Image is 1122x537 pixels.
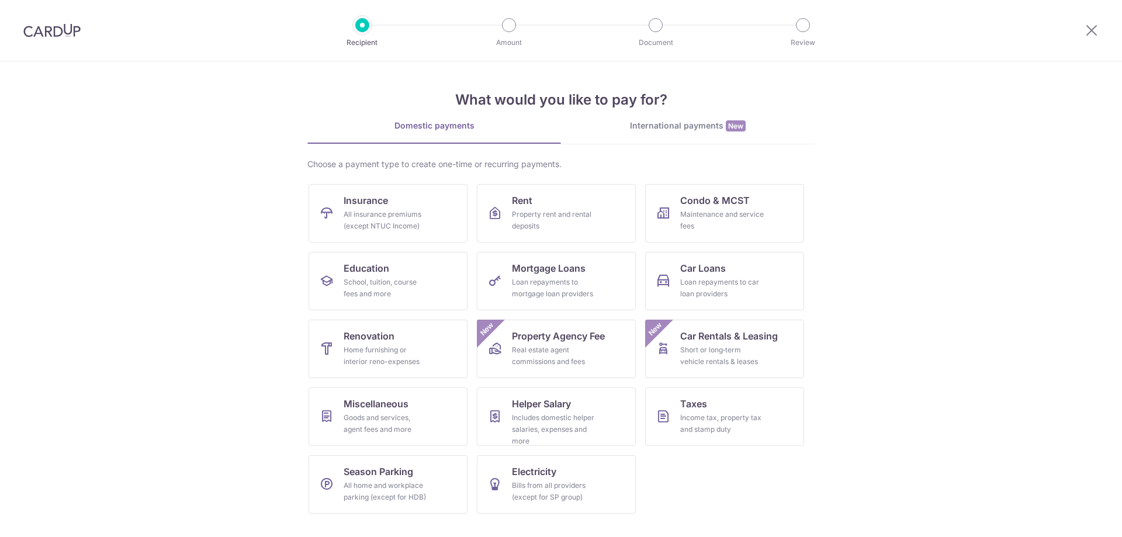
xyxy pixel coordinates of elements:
[477,455,636,514] a: ElectricityBills from all providers (except for SP group)
[561,120,815,132] div: International payments
[344,209,428,232] div: All insurance premiums (except NTUC Income)
[344,397,408,411] span: Miscellaneous
[344,276,428,300] div: School, tuition, course fees and more
[477,320,497,339] span: New
[612,37,699,48] p: Document
[309,455,467,514] a: Season ParkingAll home and workplace parking (except for HDB)
[477,387,636,446] a: Helper SalaryIncludes domestic helper salaries, expenses and more
[512,261,586,275] span: Mortgage Loans
[309,320,467,378] a: RenovationHome furnishing or interior reno-expenses
[512,193,532,207] span: Rent
[680,329,778,343] span: Car Rentals & Leasing
[512,329,605,343] span: Property Agency Fee
[309,184,467,242] a: InsuranceAll insurance premiums (except NTUC Income)
[680,261,726,275] span: Car Loans
[512,276,596,300] div: Loan repayments to mortgage loan providers
[344,193,388,207] span: Insurance
[512,397,571,411] span: Helper Salary
[309,252,467,310] a: EducationSchool, tuition, course fees and more
[344,480,428,503] div: All home and workplace parking (except for HDB)
[760,37,846,48] p: Review
[23,23,81,37] img: CardUp
[680,397,707,411] span: Taxes
[477,320,636,378] a: Property Agency FeeReal estate agent commissions and feesNew
[512,480,596,503] div: Bills from all providers (except for SP group)
[680,344,764,368] div: Short or long‑term vehicle rentals & leases
[645,252,804,310] a: Car LoansLoan repayments to car loan providers
[344,344,428,368] div: Home furnishing or interior reno-expenses
[1047,502,1110,531] iframe: Opens a widget where you can find more information
[512,344,596,368] div: Real estate agent commissions and fees
[680,276,764,300] div: Loan repayments to car loan providers
[646,320,665,339] span: New
[512,412,596,447] div: Includes domestic helper salaries, expenses and more
[726,120,746,131] span: New
[307,120,561,131] div: Domestic payments
[512,465,556,479] span: Electricity
[680,412,764,435] div: Income tax, property tax and stamp duty
[477,252,636,310] a: Mortgage LoansLoan repayments to mortgage loan providers
[645,320,804,378] a: Car Rentals & LeasingShort or long‑term vehicle rentals & leasesNew
[680,193,750,207] span: Condo & MCST
[344,465,413,479] span: Season Parking
[477,184,636,242] a: RentProperty rent and rental deposits
[307,89,815,110] h4: What would you like to pay for?
[309,387,467,446] a: MiscellaneousGoods and services, agent fees and more
[512,209,596,232] div: Property rent and rental deposits
[307,158,815,170] div: Choose a payment type to create one-time or recurring payments.
[645,387,804,446] a: TaxesIncome tax, property tax and stamp duty
[319,37,406,48] p: Recipient
[344,329,394,343] span: Renovation
[344,412,428,435] div: Goods and services, agent fees and more
[466,37,552,48] p: Amount
[645,184,804,242] a: Condo & MCSTMaintenance and service fees
[680,209,764,232] div: Maintenance and service fees
[344,261,389,275] span: Education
